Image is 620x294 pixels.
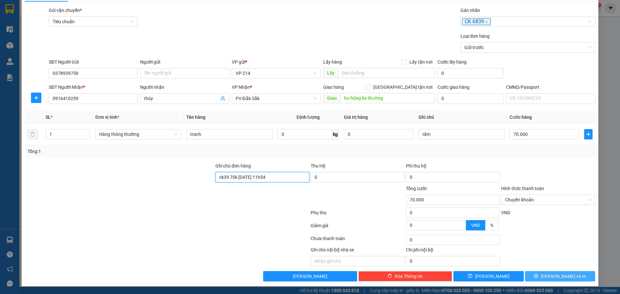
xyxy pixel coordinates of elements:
button: printer[PERSON_NAME] và In [525,271,595,281]
label: Cước giao hàng [438,85,470,90]
span: VP 214 [236,68,317,78]
div: VP gửi [232,58,321,66]
input: 0 [344,129,413,139]
label: Hình thức thanh toán [501,186,544,191]
label: Gán nhãn [460,8,480,13]
span: Tổng cước [406,186,427,191]
span: save [468,274,472,279]
div: CMND/Passport [506,84,595,91]
span: CK 6839 [462,18,491,25]
span: plus [31,95,41,100]
input: Ghi Chú [418,129,504,139]
span: [PERSON_NAME] [293,273,327,280]
span: Gói vận chuyển [49,8,82,13]
span: printer [534,274,538,279]
span: Lấy tận nơi [407,58,435,66]
span: Định lượng [297,115,320,120]
span: VP Nhận [232,85,250,90]
div: Phí thu hộ [406,162,500,172]
span: Giao [323,93,340,103]
button: deleteXóa Thông tin [358,271,452,281]
span: Gửi trước [464,43,591,52]
span: Chuyển khoản [505,195,591,205]
div: SĐT Người Nhận [49,84,138,91]
span: Lấy [323,68,338,78]
span: VND [471,223,480,228]
span: Giao hàng [323,85,344,90]
span: Tiêu chuẩn [53,17,134,26]
input: Cước giao hàng [438,93,503,104]
button: plus [31,93,41,103]
span: Hàng thông thường [99,129,177,139]
label: Cước lấy hàng [438,59,467,65]
div: Người nhận [140,84,229,91]
span: plus [584,132,592,137]
label: Ghi chú đơn hàng [215,163,251,168]
div: Phụ thu [310,209,405,220]
div: Chưa thanh toán [310,235,405,246]
span: Thu Hộ [311,163,325,168]
div: Ghi chú nội bộ nhà xe [311,246,405,256]
div: Tổng: 1 [27,148,239,155]
span: user-add [220,96,225,101]
span: Xóa Thông tin [395,273,423,280]
span: close [485,20,488,24]
input: Dọc đường [340,93,435,103]
div: Chi phí nội bộ [406,246,500,256]
span: Đơn vị tính [95,115,119,120]
span: % [490,223,493,228]
span: PV Đắk Sắk [236,94,317,103]
div: Người gửi [140,58,229,66]
span: Cước hàng [510,115,532,120]
label: Loại đơn hàng [460,34,490,39]
input: Dọc đường [338,68,435,78]
span: VND [501,210,510,215]
span: Giá trị hàng [344,115,368,120]
input: Ghi chú đơn hàng [215,172,309,182]
div: Giảm giá [310,222,405,233]
span: delete [387,274,392,279]
span: [PERSON_NAME] và In [541,273,586,280]
input: Nhập ghi chú [311,256,405,266]
div: SĐT Người Gửi [49,58,138,66]
button: delete [27,129,38,139]
th: Ghi chú [416,111,507,124]
span: [PERSON_NAME] [475,273,510,280]
span: [GEOGRAPHIC_DATA] tận nơi [371,84,435,91]
span: Tên hàng [186,115,205,120]
span: kg [332,129,339,139]
span: SL [46,115,51,120]
input: Cước lấy hàng [438,68,503,78]
button: save[PERSON_NAME] [453,271,523,281]
button: [PERSON_NAME] [263,271,357,281]
span: Lấy hàng [323,59,342,65]
button: plus [584,129,593,139]
input: VD: Bàn, Ghế [186,129,272,139]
